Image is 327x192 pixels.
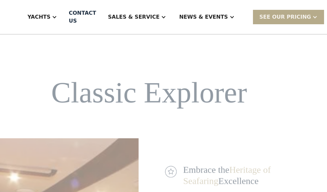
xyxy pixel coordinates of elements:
div: Contact US [69,9,96,25]
h1: Classic Explorer [51,76,247,109]
div: Yachts [28,13,50,21]
div: News & EVENTS [179,13,228,21]
div: Sales & Service [108,13,159,21]
div: Embrace the Excellence [183,164,303,186]
div: Yachts [21,4,64,30]
img: icon [165,166,177,178]
div: SEE Our Pricing [260,13,311,21]
div: SEE Our Pricing [253,10,324,24]
span: Heritage of Seafaring [183,165,271,186]
div: News & EVENTS [173,4,241,30]
div: Sales & Service [101,4,172,30]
